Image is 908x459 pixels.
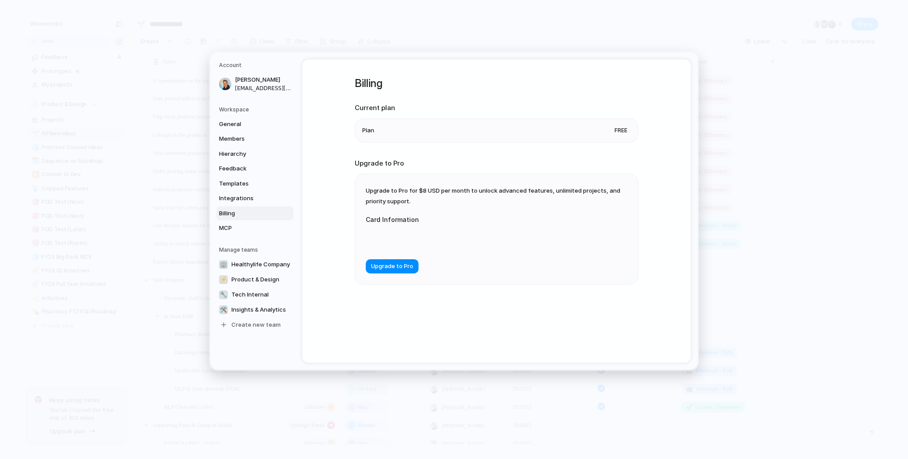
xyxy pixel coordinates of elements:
[219,260,228,269] div: 🏢
[219,290,228,299] div: 🔧
[611,125,631,136] span: Free
[216,132,294,146] a: Members
[216,117,294,131] a: General
[373,235,536,243] iframe: Secure card payment input frame
[216,73,294,95] a: [PERSON_NAME][EMAIL_ADDRESS][DOMAIN_NAME]
[219,194,276,203] span: Integrations
[216,303,294,317] a: 🛠️Insights & Analytics
[371,262,413,271] span: Upgrade to Pro
[231,321,281,329] span: Create new team
[219,61,294,69] h5: Account
[219,305,228,314] div: 🛠️
[231,305,286,314] span: Insights & Analytics
[355,158,638,169] h2: Upgrade to Pro
[219,135,276,143] span: Members
[355,103,638,113] h2: Current plan
[219,164,276,173] span: Feedback
[216,273,294,287] a: ⚡Product & Design
[219,150,276,158] span: Hierarchy
[366,259,419,273] button: Upgrade to Pro
[216,177,294,191] a: Templates
[231,260,290,269] span: Healthylife Company
[219,179,276,188] span: Templates
[235,75,292,84] span: [PERSON_NAME]
[219,275,228,284] div: ⚡
[216,288,294,302] a: 🔧Tech Internal
[219,209,276,218] span: Billing
[235,84,292,92] span: [EMAIL_ADDRESS][DOMAIN_NAME]
[216,318,294,332] a: Create new team
[219,120,276,129] span: General
[219,224,276,233] span: MCP
[366,187,620,205] span: Upgrade to Pro for $8 USD per month to unlock advanced features, unlimited projects, and priority...
[362,126,374,135] span: Plan
[216,221,294,235] a: MCP
[216,257,294,272] a: 🏢Healthylife Company
[216,206,294,221] a: Billing
[355,75,638,91] h1: Billing
[219,106,294,114] h5: Workspace
[231,290,269,299] span: Tech Internal
[216,162,294,176] a: Feedback
[216,147,294,161] a: Hierarchy
[219,246,294,254] h5: Manage teams
[216,191,294,206] a: Integrations
[231,275,279,284] span: Product & Design
[366,215,543,224] label: Card Information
